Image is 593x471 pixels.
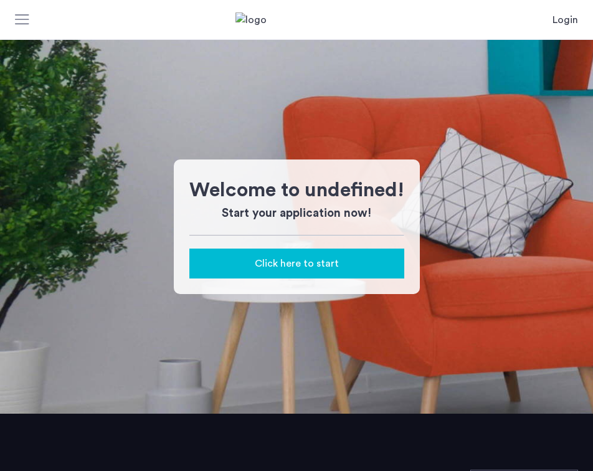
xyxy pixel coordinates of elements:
a: Login [553,12,578,27]
a: Cazamio Logo [235,12,358,27]
h1: Welcome to undefined! [189,175,404,205]
img: logo [235,12,358,27]
h3: Start your application now! [189,205,404,222]
span: Click here to start [255,256,339,271]
button: button [189,249,404,278]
